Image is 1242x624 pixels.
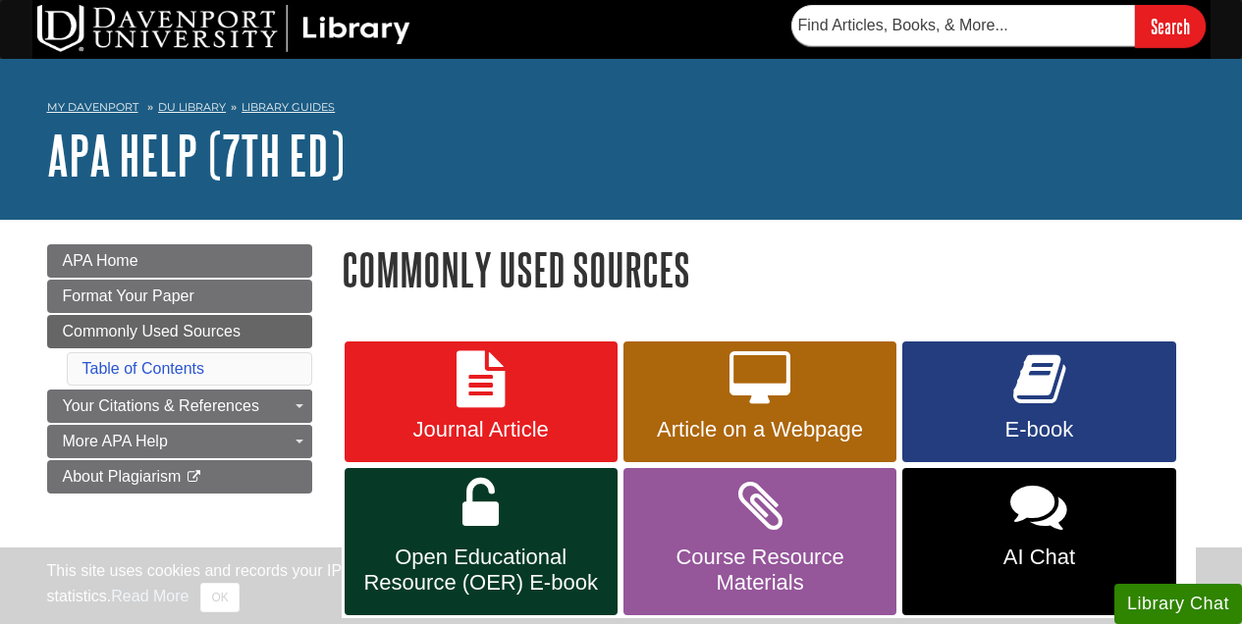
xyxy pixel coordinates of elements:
span: Your Citations & References [63,397,259,414]
button: Close [200,583,239,612]
span: Journal Article [359,417,603,442]
a: Read More [111,588,189,604]
nav: breadcrumb [47,94,1196,126]
span: Article on a Webpage [638,417,882,442]
a: DU Library [158,100,226,114]
a: More APA Help [47,425,312,458]
a: About Plagiarism [47,460,312,494]
a: Commonly Used Sources [47,315,312,348]
span: E-book [917,417,1161,442]
span: APA Home [63,252,138,269]
a: APA Home [47,244,312,278]
span: Commonly Used Sources [63,323,241,339]
a: Table of Contents [82,360,205,377]
input: Find Articles, Books, & More... [791,5,1135,46]
a: Article on a Webpage [623,341,896,463]
span: About Plagiarism [63,468,182,485]
form: Searches DU Library's articles, books, and more [791,5,1206,47]
span: Course Resource Materials [638,545,882,596]
div: This site uses cookies and records your IP address for usage statistics. Additionally, we use Goo... [47,559,1196,612]
h1: Commonly Used Sources [342,244,1196,294]
span: AI Chat [917,545,1161,570]
a: My Davenport [47,99,138,116]
i: This link opens in a new window [186,471,202,484]
a: Course Resource Materials [623,468,896,615]
a: Your Citations & References [47,390,312,423]
a: APA Help (7th Ed) [47,125,345,185]
a: AI Chat [902,468,1175,615]
span: Open Educational Resource (OER) E-book [359,545,603,596]
input: Search [1135,5,1206,47]
div: Guide Page Menu [47,244,312,494]
a: Open Educational Resource (OER) E-book [345,468,618,615]
a: Journal Article [345,341,618,463]
a: E-book [902,341,1175,463]
span: More APA Help [63,433,168,449]
a: Format Your Paper [47,280,312,313]
a: Library Guides [242,100,335,114]
img: DU Library [37,5,410,52]
button: Library Chat [1114,584,1242,624]
span: Format Your Paper [63,287,194,304]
